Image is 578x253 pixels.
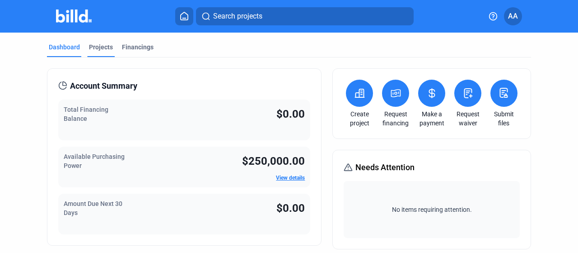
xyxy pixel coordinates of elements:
[416,110,447,128] a: Make a payment
[276,108,305,120] span: $0.00
[508,11,518,22] span: AA
[89,43,113,52] div: Projects
[488,110,520,128] a: Submit files
[242,155,305,167] span: $250,000.00
[64,153,125,169] span: Available Purchasing Power
[122,43,154,52] div: Financings
[56,10,92,23] img: Billd Company Logo
[344,110,375,128] a: Create project
[196,7,414,25] button: Search projects
[504,7,522,25] button: AA
[64,106,108,122] span: Total Financing Balance
[452,110,484,128] a: Request waiver
[347,205,516,214] span: No items requiring attention.
[70,80,137,92] span: Account Summary
[49,43,80,52] div: Dashboard
[380,110,411,128] a: Request financing
[276,175,305,181] a: View details
[64,200,122,216] span: Amount Due Next 30 Days
[355,161,415,174] span: Needs Attention
[276,202,305,215] span: $0.00
[213,11,262,22] span: Search projects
